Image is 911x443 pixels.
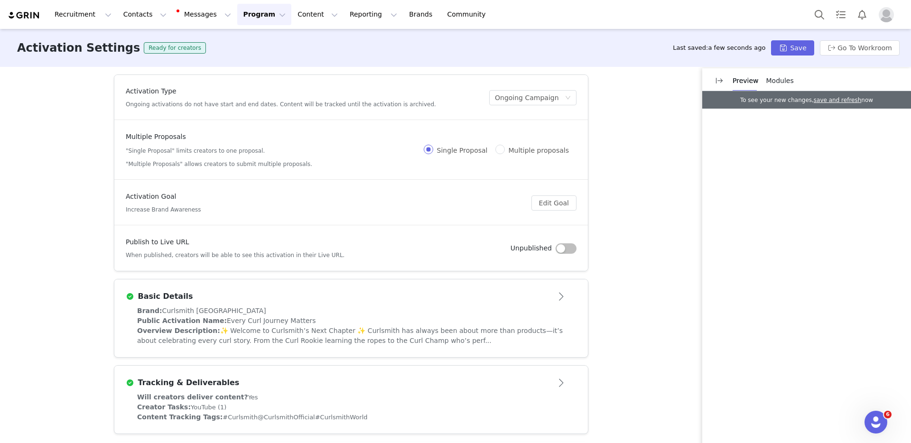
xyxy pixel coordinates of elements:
button: Notifications [852,4,873,25]
a: Tasks [830,4,851,25]
span: Overview Description: [137,327,220,334]
p: Preview [733,76,759,86]
button: Messages [173,4,237,25]
button: Go To Workroom [820,40,900,55]
span: Curlsmith [GEOGRAPHIC_DATA] [162,307,266,314]
button: Content [292,4,344,25]
a: Brands [403,4,441,25]
span: YouTube (1) [191,404,226,411]
h3: Tracking & Deliverables [134,377,240,388]
img: placeholder-profile.jpg [879,7,894,22]
div: Yes [137,392,565,402]
span: Will creators deliver content? [137,393,248,401]
span: #CurlsmithWorld [315,414,368,421]
h5: When published, creators will be able to see this activation in their Live URL. [126,251,344,259]
span: Every Curl Journey Matters [227,317,316,324]
div: Ongoing Campaign [495,91,559,105]
h4: Publish to Live URL [126,237,344,247]
h4: Unpublished [511,243,552,253]
h5: "Single Proposal" limits creators to one proposal. [126,147,312,155]
span: Brand: [137,307,162,314]
h3: Basic Details [134,291,193,302]
button: Program [237,4,291,25]
button: Search [809,4,830,25]
i: icon: down [565,95,571,102]
button: Save [771,40,814,55]
h4: Activation Type [126,86,436,96]
iframe: Intercom live chat [865,411,887,434]
button: Open module [547,375,576,390]
button: Contacts [118,4,172,25]
span: Modules [766,77,794,84]
span: a few seconds ago [708,44,766,51]
span: @CurlsmithOfficial [258,414,315,421]
span: ✨ Welcome to Curlsmith’s Next Chapter ✨ Curlsmith has always been about more than products—it’s a... [137,327,563,344]
h4: Activation Goal [126,192,201,202]
button: Reporting [344,4,403,25]
button: Profile [873,7,903,22]
span: 6 [884,411,892,418]
span: Single Proposal [433,147,492,154]
img: grin logo [8,11,41,20]
a: Community [442,4,496,25]
a: save and refresh [814,97,861,103]
h3: Activation Settings [17,39,140,56]
button: Recruitment [49,4,117,25]
h5: Ongoing activations do not have start and end dates. Content will be tracked until the activation... [126,100,436,109]
span: Ready for creators [144,42,206,54]
span: Creator Tasks: [137,403,191,411]
span: To see your new changes, [740,97,814,103]
h4: Multiple Proposals [126,132,312,142]
h5: Increase Brand Awareness [126,205,201,214]
span: #Curlsmith [223,414,258,421]
span: Public Activation Name: [137,317,227,324]
span: Content Tracking Tags: [137,413,223,421]
span: Last saved: [673,44,765,51]
span: now [861,97,873,103]
button: Edit Goal [531,195,576,211]
h5: "Multiple Proposals" allows creators to submit multiple proposals. [126,160,312,168]
span: Multiple proposals [505,147,573,154]
button: Open module [547,289,576,304]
